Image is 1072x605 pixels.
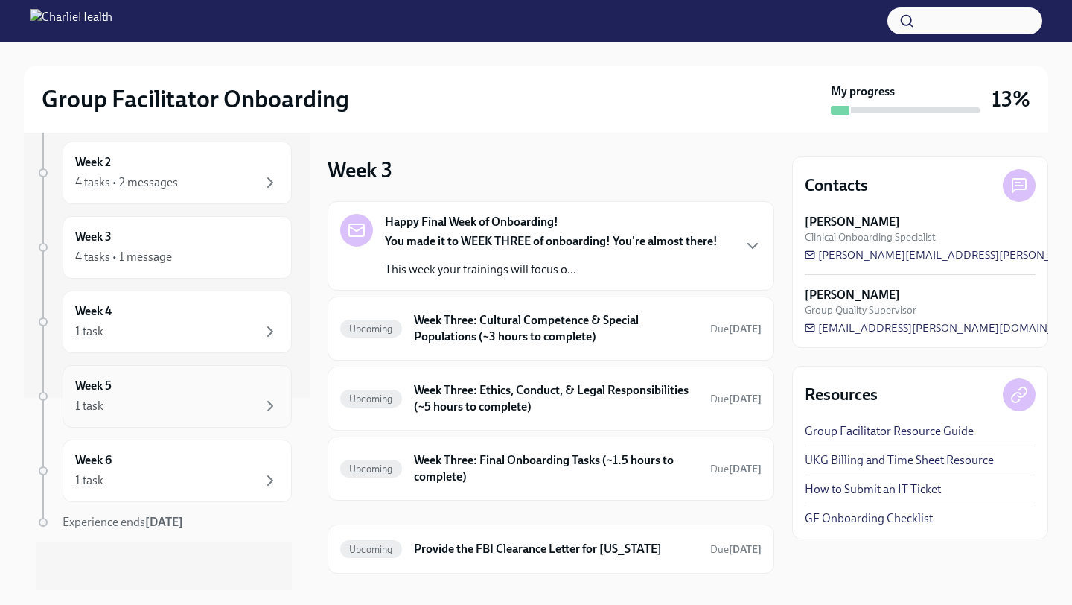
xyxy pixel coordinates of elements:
h4: Resources [805,384,878,406]
span: Upcoming [340,544,402,555]
a: Group Facilitator Resource Guide [805,423,974,440]
h3: Week 3 [328,156,392,183]
h6: Week 5 [75,378,112,394]
a: Week 41 task [36,291,292,353]
span: October 20th, 2025 10:00 [710,322,762,336]
h2: Group Facilitator Onboarding [42,84,349,114]
span: Due [710,393,762,405]
a: Week 61 task [36,440,292,502]
a: UpcomingWeek Three: Ethics, Conduct, & Legal Responsibilities (~5 hours to complete)Due[DATE] [340,379,762,418]
span: Upcoming [340,463,402,475]
span: October 20th, 2025 10:00 [710,392,762,406]
a: Week 34 tasks • 1 message [36,216,292,279]
strong: [DATE] [729,543,762,556]
h6: Week 2 [75,154,111,171]
strong: [DATE] [729,323,762,335]
div: 1 task [75,323,103,340]
span: Group Quality Supervisor [805,303,916,317]
a: Week 51 task [36,365,292,428]
span: Upcoming [340,323,402,335]
a: UpcomingWeek Three: Final Onboarding Tasks (~1.5 hours to complete)Due[DATE] [340,449,762,488]
h6: Week 6 [75,452,112,469]
a: Week 24 tasks • 2 messages [36,142,292,204]
div: 4 tasks • 2 messages [75,174,178,191]
span: November 4th, 2025 09:00 [710,542,762,557]
h6: Provide the FBI Clearance Letter for [US_STATE] [414,541,698,557]
div: 1 task [75,472,103,489]
h6: Week Three: Cultural Competence & Special Populations (~3 hours to complete) [414,312,698,345]
strong: You made it to WEEK THREE of onboarding! You're almost there! [385,234,718,248]
a: UpcomingProvide the FBI Clearance Letter for [US_STATE]Due[DATE] [340,537,762,561]
p: This week your trainings will focus o... [385,262,718,278]
span: Due [710,323,762,335]
div: 4 tasks • 1 message [75,249,172,265]
span: Due [710,463,762,475]
a: How to Submit an IT Ticket [805,481,941,498]
span: Due [710,543,762,556]
h6: Week 4 [75,303,112,320]
strong: [DATE] [729,463,762,475]
strong: [PERSON_NAME] [805,214,900,230]
img: CharlieHealth [30,9,112,33]
span: October 18th, 2025 10:00 [710,462,762,476]
a: UKG Billing and Time Sheet Resource [805,452,994,469]
h6: Week Three: Ethics, Conduct, & Legal Responsibilities (~5 hours to complete) [414,382,698,415]
h6: Week 3 [75,229,112,245]
h6: Week Three: Final Onboarding Tasks (~1.5 hours to complete) [414,452,698,485]
strong: [DATE] [145,515,183,529]
strong: [DATE] [729,393,762,405]
span: Clinical Onboarding Specialist [805,230,936,244]
a: GF Onboarding Checklist [805,510,933,527]
span: Upcoming [340,393,402,405]
strong: [PERSON_NAME] [805,287,900,303]
div: 1 task [75,398,103,414]
h3: 13% [992,86,1030,113]
span: Experience ends [63,515,183,529]
strong: My progress [831,83,895,100]
h4: Contacts [805,174,868,197]
a: UpcomingWeek Three: Cultural Competence & Special Populations (~3 hours to complete)Due[DATE] [340,309,762,348]
strong: Happy Final Week of Onboarding! [385,214,558,230]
